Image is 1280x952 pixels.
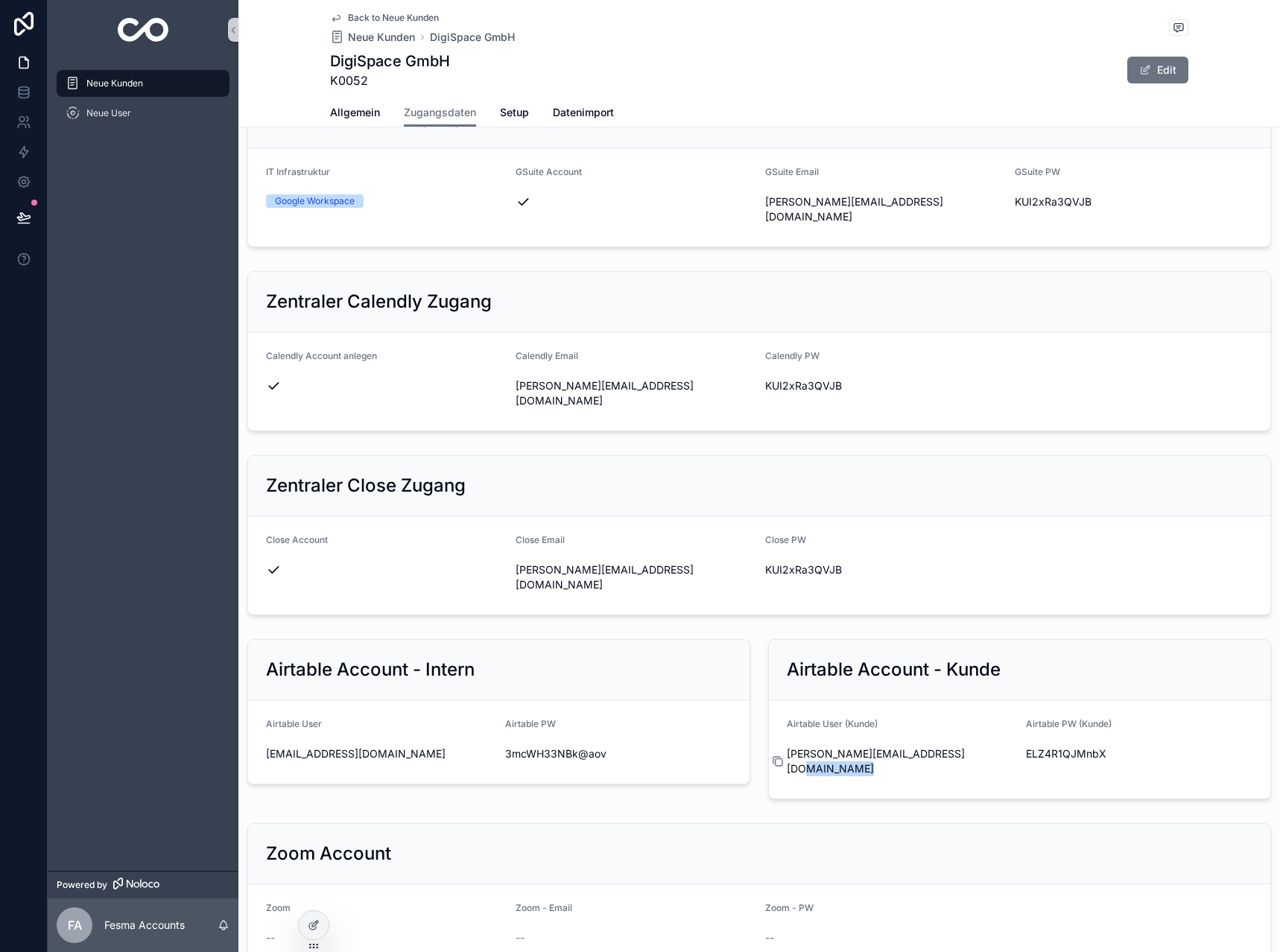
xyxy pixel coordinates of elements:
[430,30,515,45] a: DigiSpace GmbH
[500,105,529,120] span: Setup
[1026,746,1253,761] span: ELZ4R1QJMnbX
[48,871,238,898] a: Powered by
[516,930,525,945] span: --
[765,562,1003,577] span: KUI2xRa3QVJB
[1015,166,1060,177] span: GSuite PW
[516,902,572,913] span: Zoom - Email
[765,350,820,361] span: Calendly PW
[516,534,565,545] span: Close Email
[48,60,238,146] div: scrollable content
[516,562,753,592] span: [PERSON_NAME][EMAIL_ADDRESS][DOMAIN_NAME]
[86,107,131,119] span: Neue User
[104,918,185,933] p: Fesma Accounts
[787,718,878,729] span: Airtable User (Kunde)
[266,718,322,729] span: Airtable User
[765,930,774,945] span: --
[330,51,450,72] h1: DigiSpace GmbH
[765,378,1003,393] span: KUI2xRa3QVJB
[86,77,143,89] span: Neue Kunden
[266,290,492,314] h2: Zentraler Calendly Zugang
[516,350,578,361] span: Calendly Email
[118,18,169,42] img: App logo
[330,72,450,89] span: K0052
[266,350,377,361] span: Calendly Account anlegen
[266,658,475,682] h2: Airtable Account - Intern
[765,902,814,913] span: Zoom - PW
[275,194,355,208] div: Google Workspace
[348,12,439,24] span: Back to Neue Kunden
[57,879,107,891] span: Powered by
[404,105,476,120] span: Zugangsdaten
[1015,194,1252,209] span: KUI2xRa3QVJB
[500,99,529,129] a: Setup
[330,30,415,45] a: Neue Kunden
[404,99,476,127] a: Zugangsdaten
[57,70,229,97] a: Neue Kunden
[516,166,582,177] span: GSuite Account
[348,30,415,45] span: Neue Kunden
[330,12,439,24] a: Back to Neue Kunden
[787,658,1001,682] h2: Airtable Account - Kunde
[553,105,614,120] span: Datenimport
[266,166,330,177] span: IT Infrastruktur
[765,194,1003,224] span: [PERSON_NAME][EMAIL_ADDRESS][DOMAIN_NAME]
[553,99,614,129] a: Datenimport
[68,916,82,934] span: FA
[1127,57,1188,83] button: Edit
[787,746,1014,776] span: [PERSON_NAME][EMAIL_ADDRESS][DOMAIN_NAME]
[330,99,380,129] a: Allgemein
[266,474,466,498] h2: Zentraler Close Zugang
[266,902,291,913] span: Zoom
[57,100,229,127] a: Neue User
[266,842,391,866] h2: Zoom Account
[505,718,556,729] span: Airtable PW
[330,105,380,120] span: Allgemein
[765,166,819,177] span: GSuite Email
[266,930,275,945] span: --
[505,746,732,761] span: 3mcWH33NBk@aov
[1026,718,1112,729] span: Airtable PW (Kunde)
[266,746,493,761] span: [EMAIL_ADDRESS][DOMAIN_NAME]
[516,378,753,408] span: [PERSON_NAME][EMAIL_ADDRESS][DOMAIN_NAME]
[266,534,328,545] span: Close Account
[765,534,806,545] span: Close PW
